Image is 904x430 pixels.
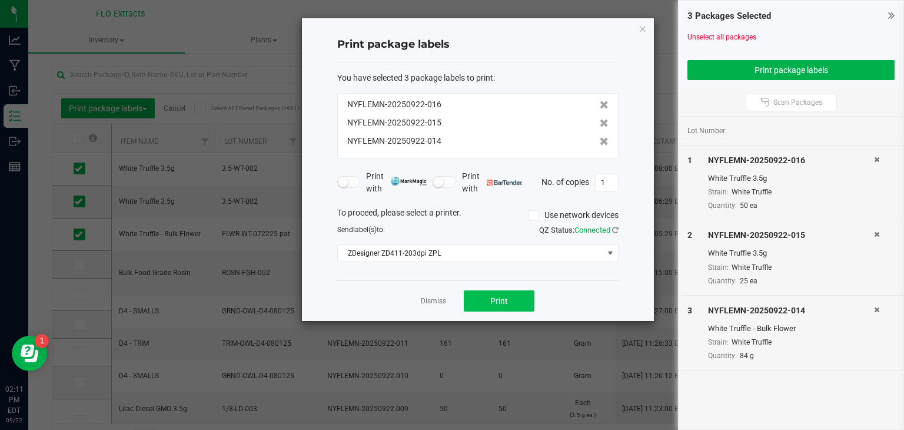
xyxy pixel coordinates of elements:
[687,230,692,240] span: 2
[337,226,385,234] span: Send to:
[366,170,427,195] span: Print with
[708,338,729,346] span: Strain:
[708,173,874,184] div: White Truffle 3.5g
[740,277,757,285] span: 25 ea
[708,305,874,317] div: NYFLEMN-20250922-014
[773,98,822,107] span: Scan Packages
[708,154,874,167] div: NYFLEMN-20250922-016
[687,156,692,165] span: 1
[708,188,729,196] span: Strain:
[462,170,523,195] span: Print with
[732,188,772,196] span: White Truffle
[687,125,727,136] span: Lot Number:
[740,201,757,210] span: 50 ea
[539,226,619,234] span: QZ Status:
[687,60,895,80] button: Print package labels
[732,263,772,272] span: White Truffle
[541,177,589,186] span: No. of copies
[337,73,493,82] span: You have selected 3 package labels to print
[337,37,619,52] h4: Print package labels
[464,290,534,312] button: Print
[487,180,523,186] img: bartender.png
[574,226,610,234] span: Connected
[490,296,508,306] span: Print
[347,135,441,147] span: NYFLEMN-20250922-014
[12,336,47,371] iframe: Resource center
[35,334,49,348] iframe: Resource center unread badge
[529,209,619,221] label: Use network devices
[421,296,446,306] a: Dismiss
[347,98,441,111] span: NYFLEMN-20250922-016
[708,247,874,259] div: White Truffle 3.5g
[687,306,692,315] span: 3
[708,263,729,272] span: Strain:
[328,207,627,224] div: To proceed, please select a printer.
[708,352,737,360] span: Quantity:
[347,117,441,129] span: NYFLEMN-20250922-015
[391,177,427,186] img: mark_magic_cybra.png
[708,277,737,285] span: Quantity:
[353,226,377,234] span: label(s)
[708,201,737,210] span: Quantity:
[708,323,874,335] div: White Truffle - Bulk Flower
[337,72,619,84] div: :
[687,33,756,41] a: Unselect all packages
[732,338,772,346] span: White Truffle
[708,229,874,242] div: NYFLEMN-20250922-015
[338,245,603,262] span: ZDesigner ZD411-203dpi ZPL
[740,352,754,360] span: 84 g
